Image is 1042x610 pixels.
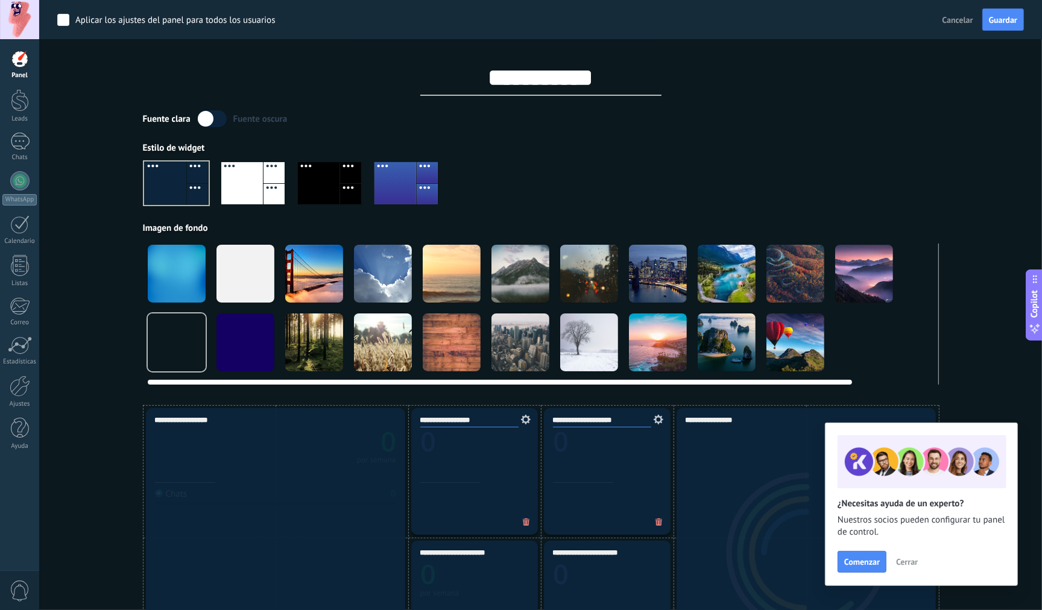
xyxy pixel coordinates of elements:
div: Calendario [2,237,37,245]
div: Imagen de fondo [143,222,939,234]
div: Panel [2,72,37,80]
button: Comenzar [838,551,886,573]
div: Chats [2,154,37,162]
span: Comenzar [844,558,880,566]
div: Aplicar los ajustes del panel para todos los usuarios [75,14,276,27]
span: Cancelar [943,14,973,25]
div: Ayuda [2,442,37,450]
span: Cerrar [896,558,918,566]
h2: ¿Necesitas ayuda de un experto? [838,498,1005,509]
div: Leads [2,115,37,123]
span: Nuestros socios pueden configurar tu panel de control. [838,514,1005,538]
div: Estilo de widget [143,142,939,154]
button: Cerrar [891,553,923,571]
button: Cancelar [938,11,978,29]
div: Fuente oscura [233,113,288,125]
div: Correo [2,319,37,327]
button: Guardar [982,8,1024,31]
div: Ajustes [2,400,37,408]
div: Estadísticas [2,358,37,366]
span: Guardar [989,16,1017,24]
div: Fuente clara [143,113,191,125]
span: Copilot [1029,291,1041,318]
div: WhatsApp [2,194,37,206]
div: Listas [2,280,37,288]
